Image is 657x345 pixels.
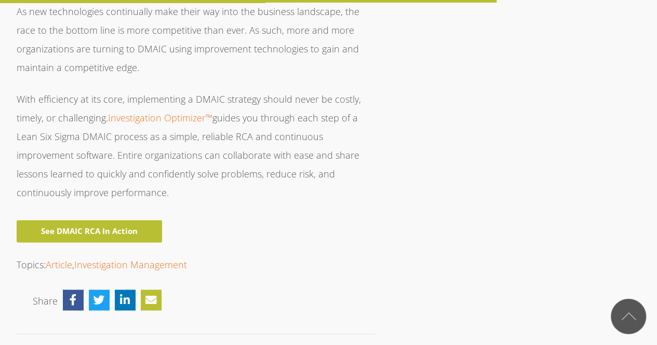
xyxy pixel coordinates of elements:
a: Share on Linkedin [112,289,138,310]
a: See DMAIC RCA In Action [17,220,162,242]
a: Investigation Optimizer™ [108,112,212,124]
p: Topics: , [17,255,376,274]
li: Share [33,287,60,311]
p: As new technologies continually make their way into the business landscape, the race to the botto... [17,2,376,77]
a: Share on Facebook [60,289,86,310]
a: Share via Email [138,289,164,310]
a: Investigation Management [74,258,187,271]
p: With efficiency at its core, implementing a DMAIC strategy should never be costly, timely, or cha... [17,90,376,202]
a: Article [46,258,72,271]
a: Share on Twitter [86,289,112,310]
